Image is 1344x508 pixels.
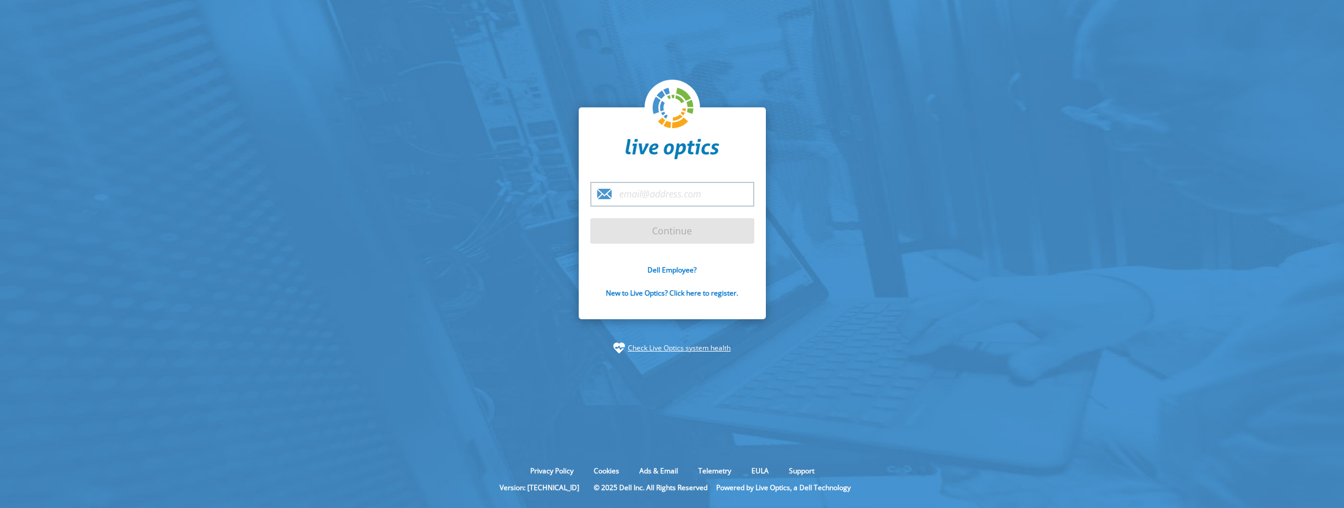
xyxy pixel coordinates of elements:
input: email@address.com [590,182,754,207]
img: liveoptics-word.svg [626,139,719,159]
img: liveoptics-logo.svg [653,88,694,129]
a: EULA [743,466,777,476]
a: Ads & Email [631,466,687,476]
a: Support [780,466,823,476]
li: © 2025 Dell Inc. All Rights Reserved [588,483,713,492]
a: New to Live Optics? Click here to register. [606,288,738,298]
a: Check Live Optics system health [628,342,731,354]
li: Version: [TECHNICAL_ID] [494,483,585,492]
li: Powered by Live Optics, a Dell Technology [716,483,851,492]
a: Dell Employee? [647,265,697,275]
a: Telemetry [690,466,740,476]
a: Cookies [585,466,628,476]
img: status-check-icon.svg [613,342,625,354]
a: Privacy Policy [522,466,582,476]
